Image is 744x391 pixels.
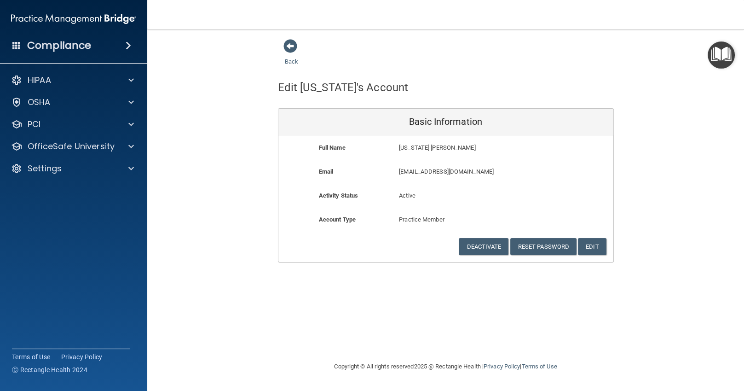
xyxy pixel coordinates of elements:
[11,163,134,174] a: Settings
[278,109,613,135] div: Basic Information
[484,363,520,370] a: Privacy Policy
[11,97,134,108] a: OSHA
[510,238,577,255] button: Reset Password
[28,97,51,108] p: OSHA
[278,352,614,381] div: Copyright © All rights reserved 2025 @ Rectangle Health | |
[521,363,557,370] a: Terms of Use
[399,190,492,201] p: Active
[399,142,546,153] p: [US_STATE] [PERSON_NAME]
[28,163,62,174] p: Settings
[319,216,356,223] b: Account Type
[12,365,87,374] span: Ⓒ Rectangle Health 2024
[319,144,346,151] b: Full Name
[12,352,50,362] a: Terms of Use
[319,168,334,175] b: Email
[11,119,134,130] a: PCI
[285,47,298,65] a: Back
[61,352,103,362] a: Privacy Policy
[319,192,358,199] b: Activity Status
[28,141,115,152] p: OfficeSafe University
[708,41,735,69] button: Open Resource Center
[399,214,492,225] p: Practice Member
[11,75,134,86] a: HIPAA
[459,238,508,255] button: Deactivate
[28,75,51,86] p: HIPAA
[578,238,606,255] button: Edit
[399,166,546,177] p: [EMAIL_ADDRESS][DOMAIN_NAME]
[27,39,91,52] h4: Compliance
[278,82,409,93] h4: Edit [US_STATE]'s Account
[11,141,134,152] a: OfficeSafe University
[28,119,40,130] p: PCI
[11,10,136,28] img: PMB logo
